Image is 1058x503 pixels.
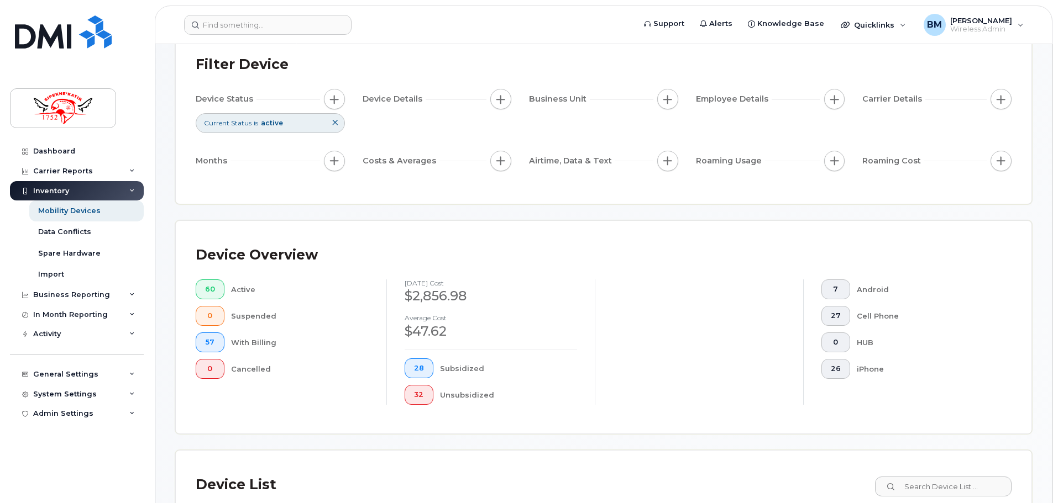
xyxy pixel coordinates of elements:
[740,13,832,35] a: Knowledge Base
[405,358,433,378] button: 28
[862,155,924,167] span: Roaming Cost
[405,314,577,321] h4: Average cost
[261,119,283,127] span: active
[831,311,841,320] span: 27
[821,359,850,379] button: 26
[204,118,252,128] span: Current Status
[205,338,215,347] span: 57
[831,338,841,347] span: 0
[363,155,439,167] span: Costs & Averages
[196,50,289,79] div: Filter Device
[414,390,424,399] span: 32
[205,364,215,373] span: 0
[696,93,772,105] span: Employee Details
[757,18,824,29] span: Knowledge Base
[196,332,224,352] button: 57
[821,306,850,326] button: 27
[196,93,256,105] span: Device Status
[529,155,615,167] span: Airtime, Data & Text
[405,385,433,405] button: 32
[833,14,914,36] div: Quicklinks
[831,364,841,373] span: 26
[196,470,276,499] div: Device List
[854,20,894,29] span: Quicklinks
[692,13,740,35] a: Alerts
[653,18,684,29] span: Support
[821,332,850,352] button: 0
[857,279,994,299] div: Android
[636,13,692,35] a: Support
[709,18,732,29] span: Alerts
[950,25,1012,34] span: Wireless Admin
[927,18,942,31] span: BM
[196,359,224,379] button: 0
[405,322,577,341] div: $47.62
[821,279,850,299] button: 7
[440,385,578,405] div: Unsubsidized
[196,241,318,269] div: Device Overview
[363,93,426,105] span: Device Details
[205,285,215,294] span: 60
[916,14,1031,36] div: Blair MacKinnon
[184,15,352,35] input: Find something...
[950,16,1012,25] span: [PERSON_NAME]
[205,311,215,320] span: 0
[831,285,841,294] span: 7
[862,93,925,105] span: Carrier Details
[231,359,369,379] div: Cancelled
[857,332,994,352] div: HUB
[231,279,369,299] div: Active
[857,306,994,326] div: Cell Phone
[196,306,224,326] button: 0
[529,93,590,105] span: Business Unit
[405,279,577,287] h4: [DATE] cost
[414,364,424,373] span: 28
[254,118,258,128] span: is
[196,279,224,299] button: 60
[405,287,577,305] div: $2,856.98
[231,332,369,352] div: With Billing
[196,155,231,167] span: Months
[857,359,994,379] div: iPhone
[696,155,765,167] span: Roaming Usage
[440,358,578,378] div: Subsidized
[231,306,369,326] div: Suspended
[875,476,1012,496] input: Search Device List ...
